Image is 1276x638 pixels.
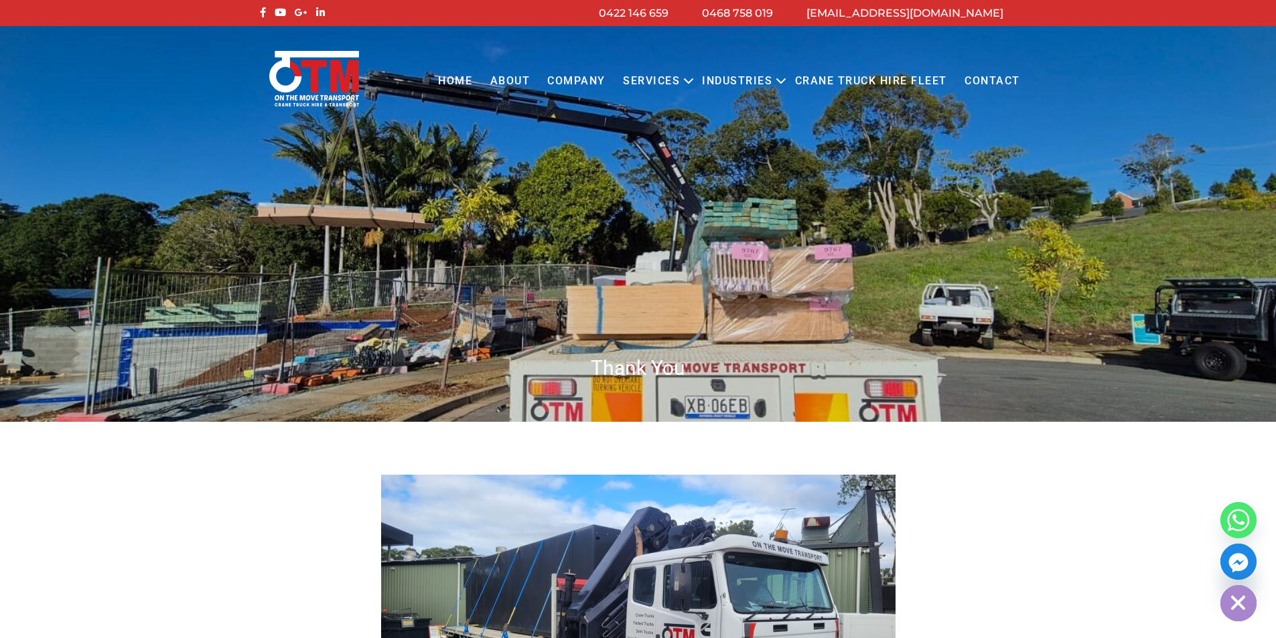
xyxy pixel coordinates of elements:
a: 0468 758 019 [702,7,773,19]
img: Otmtransport [267,50,362,108]
a: Contact [956,63,1029,100]
a: Whatsapp [1220,502,1257,538]
a: 0422 146 659 [599,7,668,19]
a: Facebook_Messenger [1220,544,1257,580]
a: Industries [693,63,781,100]
a: About [481,63,539,100]
a: COMPANY [539,63,614,100]
a: [EMAIL_ADDRESS][DOMAIN_NAME] [806,7,1003,19]
h1: Thank You [257,355,1020,381]
a: Crane Truck Hire Fleet [786,63,955,100]
a: Services [614,63,689,100]
a: Home [429,63,481,100]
